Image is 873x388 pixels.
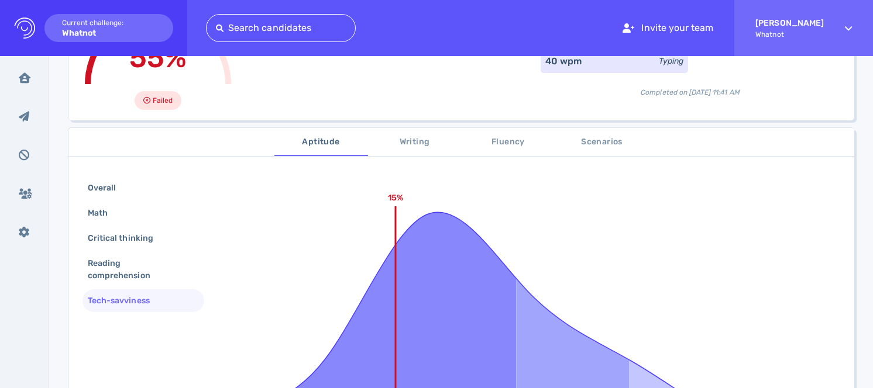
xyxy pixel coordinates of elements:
div: 40 wpm [545,54,582,68]
span: Fluency [469,135,548,150]
div: Tech-savviness [85,292,164,309]
div: Math [85,205,122,221]
div: Critical thinking [85,230,167,247]
span: Whatnot [755,30,824,39]
div: Completed on [DATE] 11:41 AM [541,78,840,98]
div: Typing [659,55,683,67]
span: Aptitude [281,135,361,150]
div: Overall [85,179,130,196]
span: Scenarios [562,135,642,150]
text: 15% [388,193,403,203]
strong: [PERSON_NAME] [755,18,824,28]
span: Writing [375,135,455,150]
span: Failed [153,93,173,108]
span: 55% [129,41,187,74]
div: Reading comprehension [85,255,192,284]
